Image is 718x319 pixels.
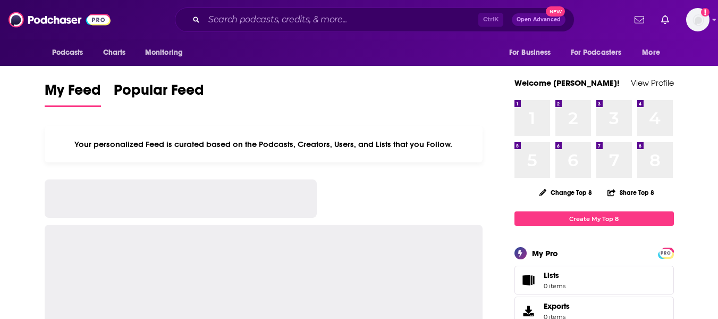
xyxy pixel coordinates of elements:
[544,301,570,311] span: Exports
[45,81,101,105] span: My Feed
[514,266,674,295] a: Lists
[45,126,483,162] div: Your personalized Feed is curated based on the Podcasts, Creators, Users, and Lists that you Follow.
[686,8,709,31] span: Logged in as angelabellBL2024
[45,43,97,63] button: open menu
[517,17,561,22] span: Open Advanced
[518,304,539,318] span: Exports
[544,271,565,280] span: Lists
[533,186,599,199] button: Change Top 8
[607,182,655,203] button: Share Top 8
[544,271,559,280] span: Lists
[96,43,132,63] a: Charts
[509,45,551,60] span: For Business
[204,11,478,28] input: Search podcasts, credits, & more...
[642,45,660,60] span: More
[478,13,503,27] span: Ctrl K
[686,8,709,31] img: User Profile
[9,10,111,30] img: Podchaser - Follow, Share and Rate Podcasts
[544,282,565,290] span: 0 items
[571,45,622,60] span: For Podcasters
[546,6,565,17] span: New
[564,43,637,63] button: open menu
[45,81,101,107] a: My Feed
[514,211,674,226] a: Create My Top 8
[145,45,183,60] span: Monitoring
[138,43,197,63] button: open menu
[657,11,673,29] a: Show notifications dropdown
[114,81,204,105] span: Popular Feed
[701,8,709,17] svg: Add a profile image
[512,13,565,26] button: Open AdvancedNew
[175,7,575,32] div: Search podcasts, credits, & more...
[52,45,83,60] span: Podcasts
[660,249,672,257] a: PRO
[532,248,558,258] div: My Pro
[114,81,204,107] a: Popular Feed
[518,273,539,288] span: Lists
[514,78,620,88] a: Welcome [PERSON_NAME]!
[660,249,672,257] span: PRO
[631,78,674,88] a: View Profile
[502,43,564,63] button: open menu
[686,8,709,31] button: Show profile menu
[635,43,673,63] button: open menu
[630,11,648,29] a: Show notifications dropdown
[103,45,126,60] span: Charts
